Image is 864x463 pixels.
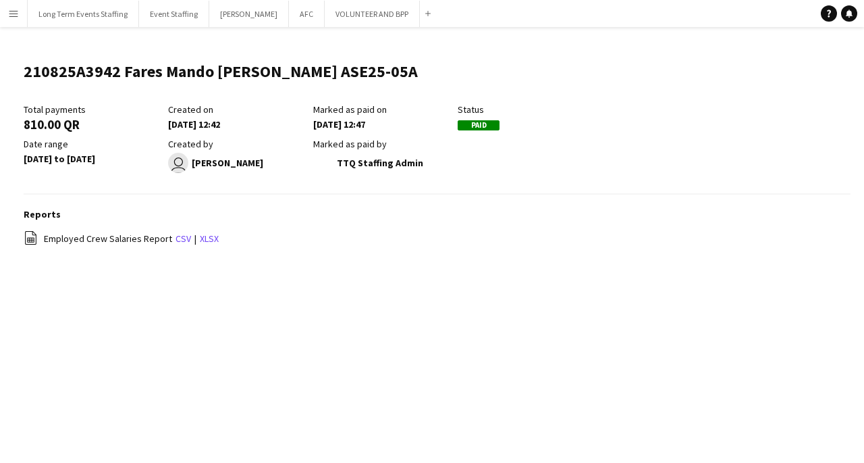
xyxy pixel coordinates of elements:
[313,103,451,116] div: Marked as paid on
[325,1,420,27] button: VOLUNTEER AND BPP
[168,118,306,130] div: [DATE] 12:42
[24,62,418,82] h1: 210825A3942 Fares Mando [PERSON_NAME] ASE25-05A
[139,1,209,27] button: Event Staffing
[44,233,172,245] span: Employed Crew Salaries Report
[209,1,289,27] button: [PERSON_NAME]
[28,1,139,27] button: Long Term Events Staffing
[313,118,451,130] div: [DATE] 12:47
[24,103,161,116] div: Total payments
[168,138,306,150] div: Created by
[313,138,451,150] div: Marked as paid by
[24,118,161,130] div: 810.00 QR
[458,120,500,130] span: Paid
[458,103,595,116] div: Status
[168,153,306,173] div: [PERSON_NAME]
[24,138,161,150] div: Date range
[168,103,306,116] div: Created on
[24,208,850,220] h3: Reports
[24,230,850,247] div: |
[175,233,191,245] a: csv
[313,153,451,173] div: TTQ Staffing Admin
[200,233,219,245] a: xlsx
[289,1,325,27] button: AFC
[24,153,161,165] div: [DATE] to [DATE]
